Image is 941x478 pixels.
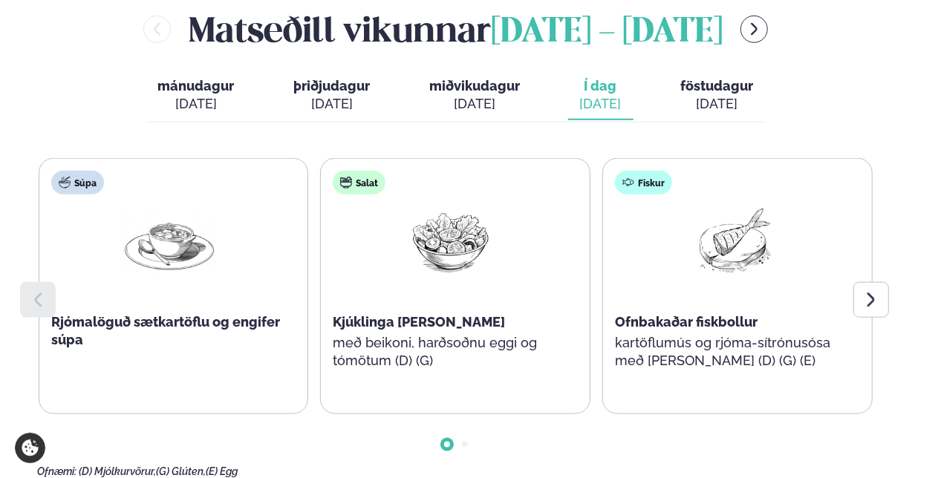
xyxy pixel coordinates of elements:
[615,171,672,194] div: Fiskur
[615,314,758,330] span: Ofnbakaðar fiskbollur
[681,78,754,94] span: föstudagur
[79,465,156,477] span: (D) Mjólkurvörur,
[294,95,371,113] div: [DATE]
[462,442,468,448] span: Go to slide 2
[59,177,71,189] img: soup.svg
[622,177,634,189] img: fish.svg
[51,171,104,194] div: Súpa
[37,465,76,477] span: Ofnæmi:
[158,78,235,94] span: mánudagur
[143,16,171,43] button: menu-btn-left
[444,442,450,448] span: Go to slide 1
[418,71,533,120] button: miðvikudagur [DATE]
[156,465,206,477] span: (G) Glúten,
[146,71,247,120] button: mánudagur [DATE]
[669,71,766,120] button: föstudagur [DATE]
[122,206,217,275] img: Soup.png
[580,95,622,113] div: [DATE]
[681,95,754,113] div: [DATE]
[580,77,622,95] span: Í dag
[333,334,569,370] p: með beikoni, harðsoðnu eggi og tómötum (D) (G)
[403,206,498,275] img: Salad.png
[615,334,851,370] p: kartöflumús og rjóma-sítrónusósa með [PERSON_NAME] (D) (G) (E)
[333,171,385,194] div: Salat
[206,465,238,477] span: (E) Egg
[15,433,45,463] a: Cookie settings
[430,95,521,113] div: [DATE]
[740,16,768,43] button: menu-btn-right
[158,95,235,113] div: [DATE]
[282,71,382,120] button: þriðjudagur [DATE]
[51,314,280,347] span: Rjómalöguð sætkartöflu og engifer súpa
[686,206,781,275] img: Fish.png
[340,177,352,189] img: salad.svg
[430,78,521,94] span: miðvikudagur
[189,5,723,53] h2: Matseðill vikunnar
[294,78,371,94] span: þriðjudagur
[568,71,634,120] button: Í dag [DATE]
[491,16,723,49] span: [DATE] - [DATE]
[333,314,505,330] span: Kjúklinga [PERSON_NAME]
